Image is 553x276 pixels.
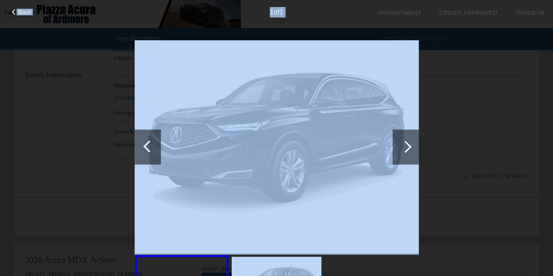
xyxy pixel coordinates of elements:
span: Back [18,9,31,15]
span: 1 [270,8,274,16]
img: Majestic%20Black%20Pearl-BK-29%2C29%2C29-640-en_US.jpg [135,40,419,254]
a: Trade-In [515,10,544,16]
a: Appointment [377,10,421,16]
span: 1 [279,8,283,16]
a: Credit Approved [439,10,497,16]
